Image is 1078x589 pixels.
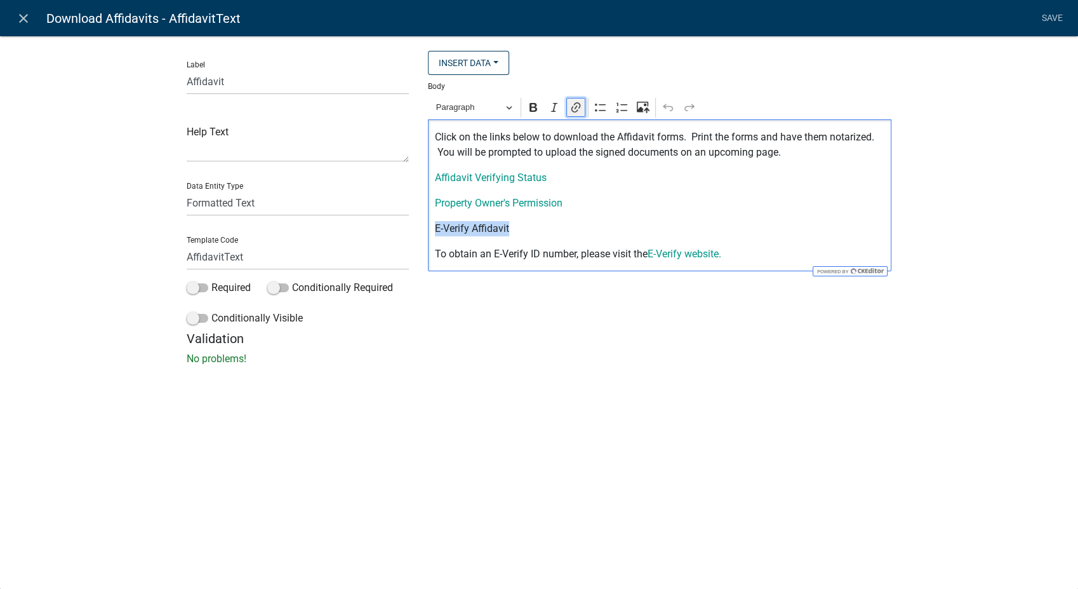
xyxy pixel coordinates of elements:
[430,98,518,118] button: Paragraph, Heading
[187,311,303,326] label: Conditionally Visible
[267,280,393,295] label: Conditionally Required
[435,221,885,236] p: E-Verify Affidavit
[46,6,241,31] span: Download Affidavits - AffidavitText
[428,51,509,75] button: Insert Data
[435,247,885,262] p: To obtain an E-Verify ID number, please visit the
[428,83,445,90] label: Body
[187,351,891,367] p: No problems!
[187,280,251,295] label: Required
[1036,6,1068,30] a: Save
[436,100,502,115] span: Paragraph
[428,95,891,119] div: Editor toolbar
[435,172,547,184] a: Affidavit Verifying Status
[428,119,891,271] div: Editor editing area: main. Press Alt+0 for help.
[435,197,562,209] a: Property Owner's Permission
[16,11,31,26] i: close
[435,130,885,160] p: Click on the links below to download the Affidavit forms. Print the forms and have them notarized...
[816,269,848,274] span: Powered by
[648,248,721,260] a: E-Verify website.
[187,331,891,346] h5: Validation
